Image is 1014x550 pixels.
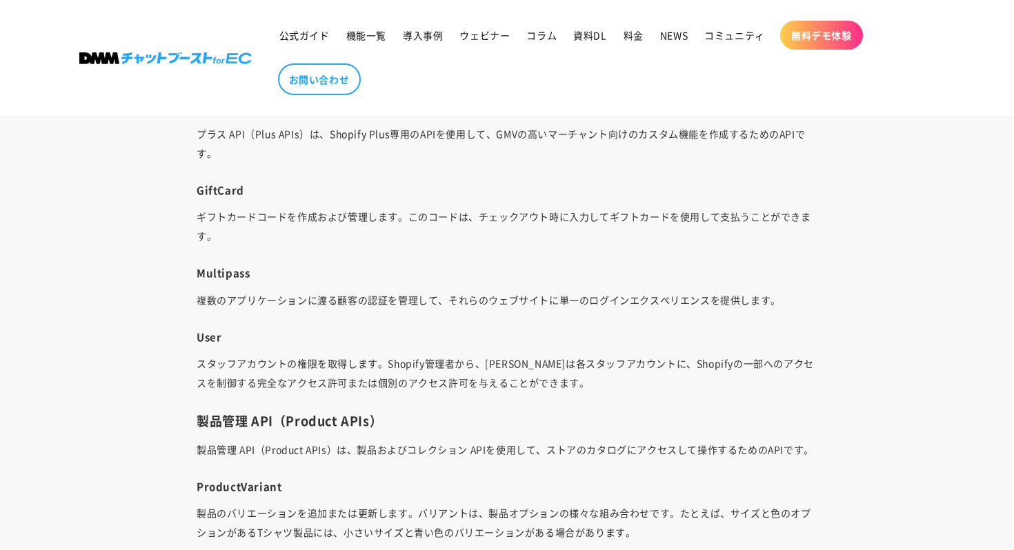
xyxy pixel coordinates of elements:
span: 導入事例 [403,29,443,41]
a: 機能一覧 [338,21,395,50]
span: コミュニティ [704,29,765,41]
a: 無料デモ体験 [780,21,863,50]
a: 資料DL [565,21,615,50]
span: 製品管理 API（Product APIs） [197,411,382,429]
span: 無料デモ体験 [791,29,852,41]
h4: User [197,330,817,344]
span: 料金 [624,29,644,41]
a: 公式ガイド [271,21,338,50]
a: NEWS [652,21,696,50]
img: 株式会社DMM Boost [79,52,252,64]
p: ギフトカードコードを作成および管理します。このコードは、チェックアウト時に入力してギフトカードを使用して支払うことができます。 [197,207,817,245]
p: 複数のアプリケーションに渡る顧客の認証を管理して、それらのウェブサイトに単一のログインエクスペリエンスを提供します。 [197,290,817,309]
span: 資料DL [573,29,606,41]
p: 製品管理 API（Product APIs）は、製品およびコレクション APIを使用して、ストアのカタログにアクセスして操作するためのAPIです。 [197,440,817,459]
span: 機能一覧 [346,29,386,41]
a: 導入事例 [395,21,451,50]
a: コミュニティ [696,21,773,50]
span: NEWS [660,29,688,41]
p: スタッフアカウントの権限を取得します。Shopify管理者から、[PERSON_NAME]は各スタッフアカウントに、Shopifyの一部へのアクセスを制御する完全なアクセス許可または個別のアクセ... [197,354,817,392]
span: ウェビナー [459,29,510,41]
p: プラス API（Plus APIs）は、Shopify Plus専用のAPIを使用して、GMVの高いマーチャント向けのカスタム機能を作成するためのAPIです。 [197,124,817,163]
p: 製品のバリエーションを追加または更新します。バリアントは、製品オプションの様々な組み合わせです。たとえば、サイズと色のオプションがあるTシャツ製品には、小さいサイズと青い色のバリエーションがある... [197,503,817,542]
h4: Multipass [197,266,817,280]
a: コラム [518,21,565,50]
span: コラム [526,29,557,41]
h4: ProductVariant [197,480,817,493]
a: お問い合わせ [278,63,361,95]
span: お問い合わせ [289,73,350,85]
h4: GiftCard [197,183,817,197]
a: 料金 [615,21,652,50]
a: ウェビナー [451,21,518,50]
span: 公式ガイド [279,29,330,41]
